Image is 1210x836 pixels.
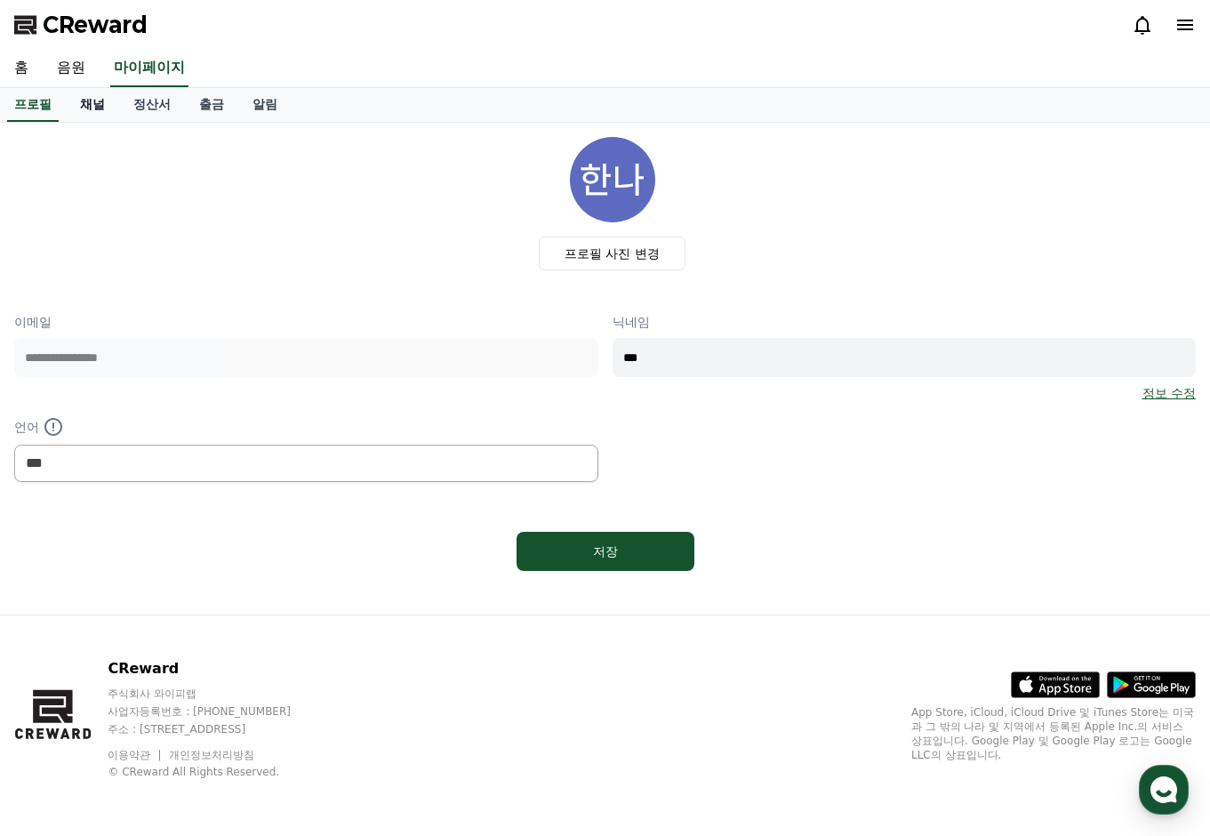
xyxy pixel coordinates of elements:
[14,11,148,39] a: CReward
[613,313,1197,331] p: 닉네임
[56,591,67,605] span: 홈
[238,88,292,122] a: 알림
[570,137,655,222] img: profile_image
[552,543,659,560] div: 저장
[275,591,296,605] span: 설정
[539,237,685,270] label: 프로필 사진 변경
[119,88,185,122] a: 정산서
[5,564,117,608] a: 홈
[108,722,325,736] p: 주소 : [STREET_ADDRESS]
[14,313,598,331] p: 이메일
[108,704,325,719] p: 사업자등록번호 : [PHONE_NUMBER]
[108,749,164,761] a: 이용약관
[66,88,119,122] a: 채널
[169,749,254,761] a: 개인정보처리방침
[517,532,694,571] button: 저장
[110,50,188,87] a: 마이페이지
[7,88,59,122] a: 프로필
[43,50,100,87] a: 음원
[911,705,1196,762] p: App Store, iCloud, iCloud Drive 및 iTunes Store는 미국과 그 밖의 나라 및 지역에서 등록된 Apple Inc.의 서비스 상표입니다. Goo...
[163,591,184,606] span: 대화
[117,564,229,608] a: 대화
[108,658,325,679] p: CReward
[14,416,598,438] p: 언어
[108,687,325,701] p: 주식회사 와이피랩
[185,88,238,122] a: 출금
[1142,384,1196,402] a: 정보 수정
[108,765,325,779] p: © CReward All Rights Reserved.
[43,11,148,39] span: CReward
[229,564,341,608] a: 설정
